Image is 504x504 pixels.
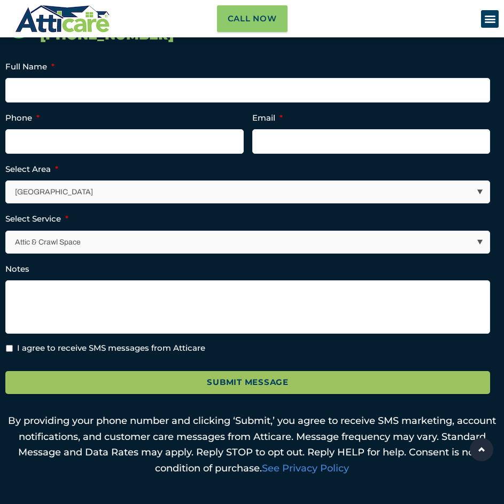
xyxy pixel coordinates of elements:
label: Email [252,113,283,123]
div: Menu Toggle [481,10,499,28]
span: Call Now [228,11,277,27]
label: Select Service [5,214,68,224]
input: Submit Message [5,371,490,394]
label: I agree to receive SMS messages from Atticare [17,342,205,355]
label: Select Area [5,164,58,175]
a: See Privacy Policy [262,462,349,474]
label: Notes [5,264,29,274]
p: By providing your phone number and clicking ‘Submit,’ you agree to receive SMS marketing, account... [5,413,499,476]
label: Phone [5,113,40,123]
a: Call Now [217,5,288,32]
label: Full Name [5,61,55,72]
span: [PHONE_NUMBER] [40,27,174,43]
